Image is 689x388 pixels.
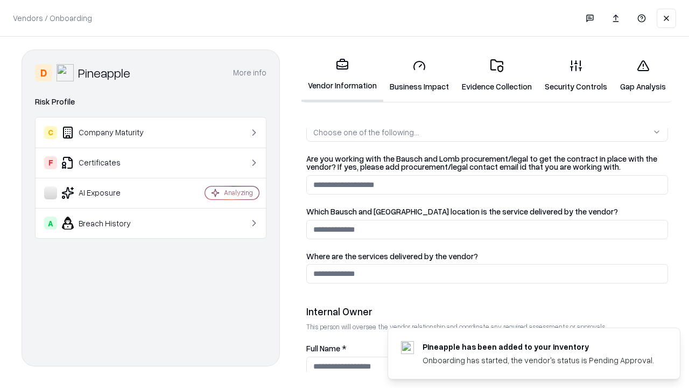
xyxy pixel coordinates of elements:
[306,322,668,331] p: This person will oversee the vendor relationship and coordinate any required assessments or appro...
[455,51,538,101] a: Evidence Collection
[44,126,173,139] div: Company Maturity
[306,155,668,171] label: Are you working with the Bausch and Lomb procurement/legal to get the contract in place with the ...
[301,50,383,102] a: Vendor Information
[78,64,130,81] div: Pineapple
[423,355,654,366] div: Onboarding has started, the vendor's status is Pending Approval.
[44,217,173,230] div: Breach History
[44,126,57,139] div: C
[383,51,455,101] a: Business Impact
[614,51,672,101] a: Gap Analysis
[401,341,414,354] img: pineappleenergy.com
[35,64,52,81] div: D
[313,127,419,138] div: Choose one of the following...
[13,12,92,24] p: Vendors / Onboarding
[44,156,57,169] div: F
[57,64,74,81] img: Pineapple
[306,122,668,142] button: Choose one of the following...
[233,63,266,82] button: More info
[306,305,668,318] div: Internal Owner
[306,207,668,216] label: Which Bausch and [GEOGRAPHIC_DATA] location is the service delivered by the vendor?
[35,95,266,108] div: Risk Profile
[306,344,668,352] label: Full Name *
[224,188,253,197] div: Analyzing
[423,341,654,352] div: Pineapple has been added to your inventory
[44,156,173,169] div: Certificates
[306,252,668,260] label: Where are the services delivered by the vendor?
[44,217,57,230] div: A
[538,51,614,101] a: Security Controls
[44,186,173,199] div: AI Exposure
